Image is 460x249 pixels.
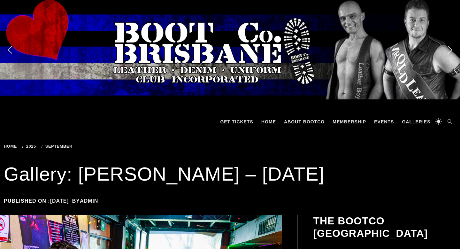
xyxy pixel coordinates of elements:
[42,144,75,149] a: September
[80,198,98,204] a: admin
[371,112,397,131] a: Events
[5,45,15,55] img: previous arrow
[445,45,455,55] img: next arrow
[4,161,456,187] h1: Gallery: [PERSON_NAME] – [DATE]
[399,112,433,131] a: Galleries
[72,198,102,204] span: by
[4,144,19,149] a: Home
[22,144,38,149] a: 2025
[313,215,455,239] h2: The BootCo [GEOGRAPHIC_DATA]
[4,144,164,149] div: Breadcrumbs
[4,198,72,204] span: Published on :
[258,112,279,131] a: Home
[281,112,328,131] a: About BootCo
[50,198,69,204] a: [DATE]
[217,112,257,131] a: GET TICKETS
[329,112,369,131] a: Membership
